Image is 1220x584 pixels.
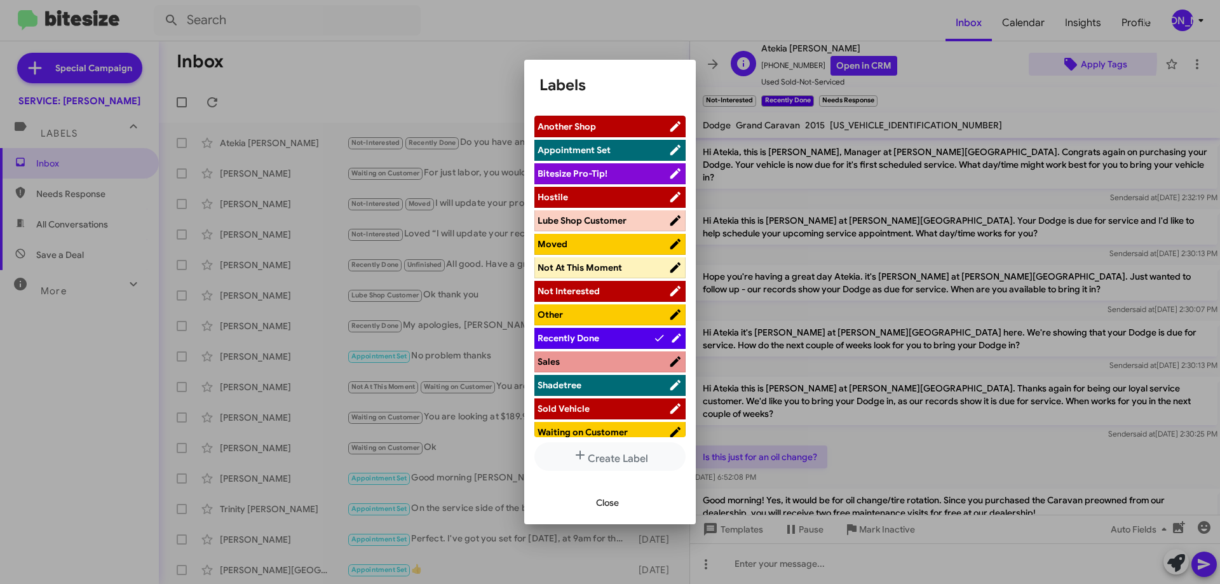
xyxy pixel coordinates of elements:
span: Not Interested [538,285,600,297]
span: Lube Shop Customer [538,215,627,226]
span: Other [538,309,563,320]
span: Another Shop [538,121,596,132]
h1: Labels [539,75,681,95]
span: Moved [538,238,567,250]
span: Bitesize Pro-Tip! [538,168,607,179]
span: Waiting on Customer [538,426,628,438]
span: Shadetree [538,379,581,391]
span: Recently Done [538,332,599,344]
span: Close [596,491,619,514]
span: Sold Vehicle [538,403,590,414]
span: Hostile [538,191,568,203]
button: Create Label [534,442,686,471]
button: Close [586,491,629,514]
span: Not At This Moment [538,262,622,273]
span: Appointment Set [538,144,611,156]
span: Sales [538,356,560,367]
